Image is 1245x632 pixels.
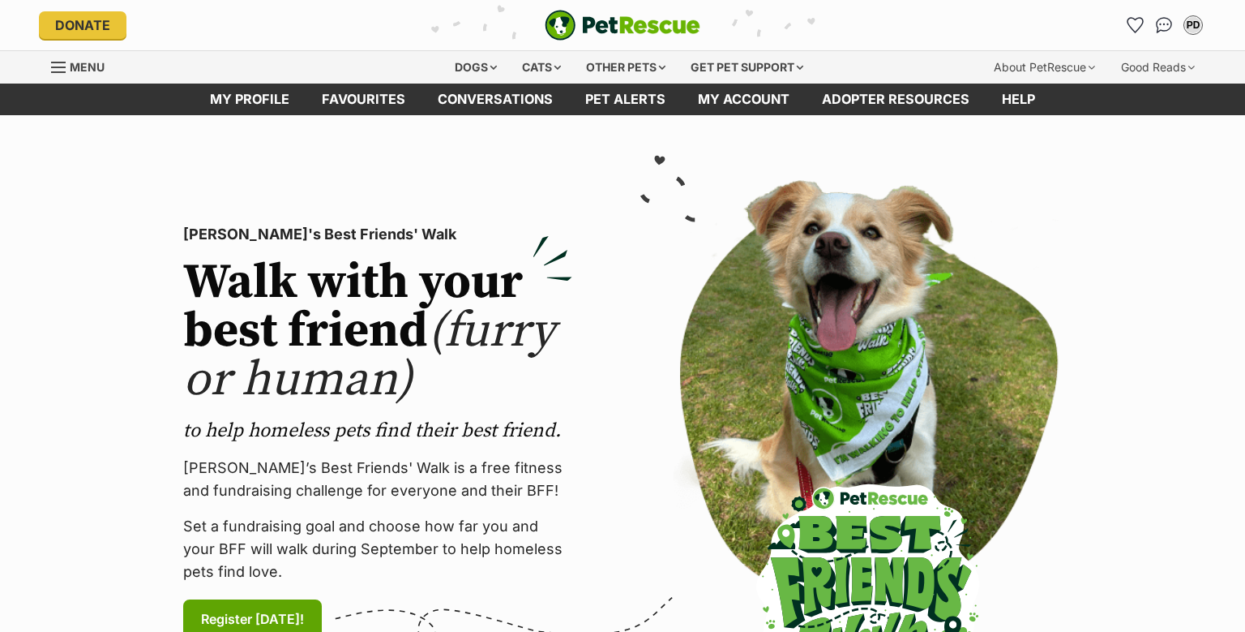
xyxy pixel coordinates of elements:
[545,10,700,41] a: PetRescue
[679,51,815,84] div: Get pet support
[70,60,105,74] span: Menu
[183,515,572,583] p: Set a fundraising goal and choose how far you and your BFF will walk during September to help hom...
[1122,12,1148,38] a: Favourites
[443,51,508,84] div: Dogs
[545,10,700,41] img: logo-e224e6f780fb5917bec1dbf3a21bbac754714ae5b6737aabdf751b685950b380.svg
[569,84,682,115] a: Pet alerts
[183,457,572,502] p: [PERSON_NAME]’s Best Friends' Walk is a free fitness and fundraising challenge for everyone and t...
[39,11,126,39] a: Donate
[1122,12,1206,38] ul: Account quick links
[1151,12,1177,38] a: Conversations
[986,84,1051,115] a: Help
[194,84,306,115] a: My profile
[806,84,986,115] a: Adopter resources
[1156,17,1173,33] img: chat-41dd97257d64d25036548639549fe6c8038ab92f7586957e7f3b1b290dea8141.svg
[51,51,116,80] a: Menu
[201,609,304,629] span: Register [DATE]!
[183,301,555,411] span: (furry or human)
[183,418,572,444] p: to help homeless pets find their best friend.
[183,223,572,246] p: [PERSON_NAME]'s Best Friends' Walk
[1110,51,1206,84] div: Good Reads
[1185,17,1201,33] div: PD
[575,51,677,84] div: Other pets
[511,51,572,84] div: Cats
[682,84,806,115] a: My account
[306,84,421,115] a: Favourites
[421,84,569,115] a: conversations
[1180,12,1206,38] button: My account
[183,259,572,405] h2: Walk with your best friend
[982,51,1106,84] div: About PetRescue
